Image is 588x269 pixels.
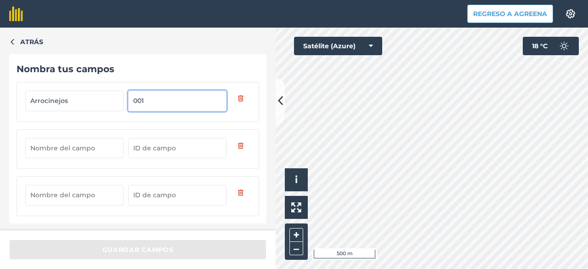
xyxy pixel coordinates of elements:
input: Nombre del campo [25,185,124,205]
img: Logotipo de fieldmargin [9,6,23,21]
img: Un icono de engranaje [565,9,576,18]
font: Satélite (Azure) [303,42,356,50]
font: ° [540,42,543,50]
button: Guardar campos [9,240,266,260]
span: i [295,174,298,185]
img: svg+xml;base64,PD94bWwgdmVyc2lvbj0iMS4wIiBlbmNvZGluZz0idXRmLTgiPz4KPCEtLSBHZW5lcmF0b3I6IEFkb2JlIE... [555,37,573,55]
button: i [285,168,308,191]
input: ID de campo [128,138,226,158]
button: 18 °C [523,37,579,55]
img: Cuatro flechas, una apuntando hacia arriba a la izquierda, una hacia arriba a la derecha, una hac... [291,202,301,212]
input: ID de campo [128,185,226,205]
button: – [289,242,303,255]
font: Nombra tus campos [17,63,114,74]
input: ID de campo [128,91,226,111]
font: Atrás [20,38,43,46]
button: Atrás [9,37,43,47]
font: Regreso a Agreena [473,10,547,18]
font: Guardar campos [102,246,174,254]
button: Satélite (Azure) [294,37,382,55]
input: Nombre del campo [25,91,124,111]
input: Nombre del campo [25,138,124,158]
button: Regreso a Agreena [467,5,553,23]
font: 18 [532,42,538,50]
button: + [289,228,303,242]
font: C [543,42,548,50]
